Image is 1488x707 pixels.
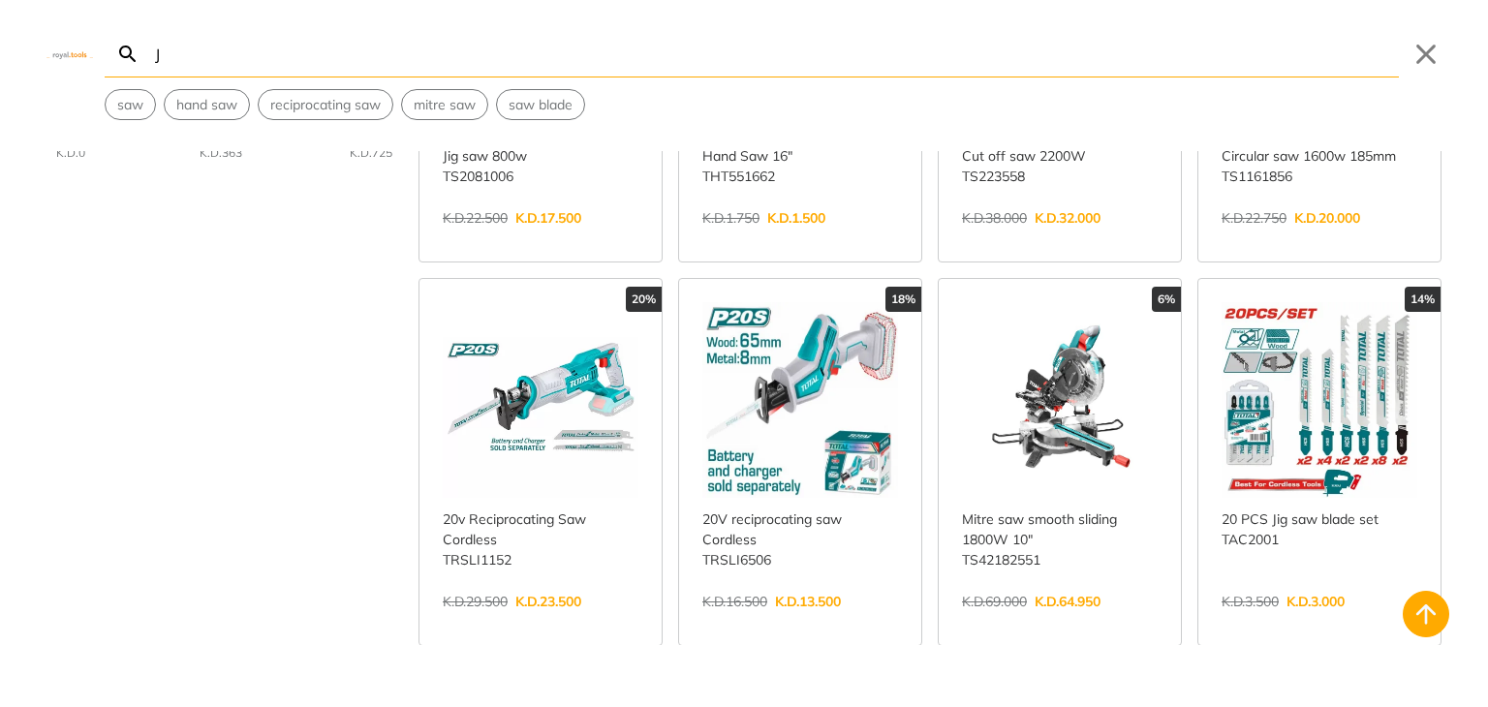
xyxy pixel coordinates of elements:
[46,49,93,58] img: Close
[105,89,156,120] div: Suggestion: saw
[117,95,143,115] span: saw
[401,89,488,120] div: Suggestion: mitre saw
[259,90,392,119] button: Select suggestion: reciprocating saw
[270,95,381,115] span: reciprocating saw
[1410,599,1441,630] svg: Back to top
[106,90,155,119] button: Select suggestion: saw
[165,90,249,119] button: Select suggestion: hand saw
[1152,287,1181,312] div: 6%
[56,144,85,162] div: K.D.0
[496,89,585,120] div: Suggestion: saw blade
[1410,39,1441,70] button: Close
[402,90,487,119] button: Select suggestion: mitre saw
[1405,287,1441,312] div: 14%
[200,144,242,162] div: K.D.363
[151,31,1399,77] input: Search…
[258,89,393,120] div: Suggestion: reciprocating saw
[1403,591,1449,637] button: Back to top
[164,89,250,120] div: Suggestion: hand saw
[497,90,584,119] button: Select suggestion: saw blade
[509,95,573,115] span: saw blade
[116,43,139,66] svg: Search
[626,287,662,312] div: 20%
[414,95,476,115] span: mitre saw
[176,95,237,115] span: hand saw
[350,144,392,162] div: K.D.725
[885,287,921,312] div: 18%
